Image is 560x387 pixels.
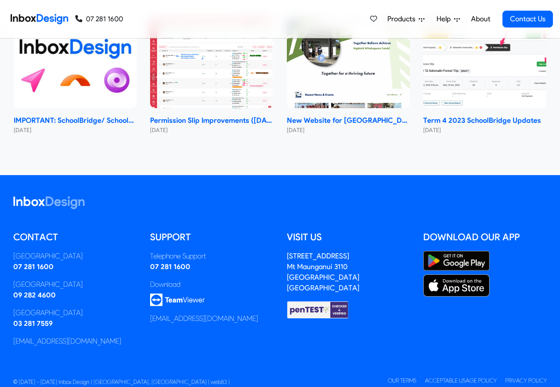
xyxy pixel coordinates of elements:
[505,377,547,384] a: Privacy Policy
[14,16,137,109] img: IMPORTANT: SchoolBridge/ SchoolPoint Data- Sharing Information- NEW 2024
[287,115,410,126] strong: New Website for [GEOGRAPHIC_DATA]
[150,126,273,134] small: [DATE]
[287,301,349,319] img: Checked & Verified by penTEST
[287,16,410,135] a: New Website for Whangaparāoa College New Website for [GEOGRAPHIC_DATA] [DATE]
[13,308,137,318] div: [GEOGRAPHIC_DATA]
[388,377,417,384] a: Our Terms
[150,16,273,109] img: Permission Slip Improvements (June 2024)
[13,379,230,385] span: © [DATE] - [DATE] Inbox Design | [GEOGRAPHIC_DATA], [GEOGRAPHIC_DATA] | web83 |
[423,16,546,109] img: Term 4 2023 SchoolBridge Updates
[423,16,546,135] a: Term 4 2023 SchoolBridge Updates Term 4 2023 SchoolBridge Updates [DATE]
[423,274,490,297] img: Apple App Store
[436,14,454,24] span: Help
[468,10,493,28] a: About
[287,305,349,313] a: Checked & Verified by penTEST
[13,251,137,262] div: [GEOGRAPHIC_DATA]
[150,231,274,244] h5: Support
[423,115,546,126] strong: Term 4 2023 SchoolBridge Updates
[13,279,137,290] div: [GEOGRAPHIC_DATA]
[150,251,274,262] div: Telephone Support
[13,262,54,271] a: 07 281 1600
[150,262,190,271] a: 07 281 1600
[150,115,273,126] strong: Permission Slip Improvements ([DATE])
[423,126,546,134] small: [DATE]
[13,291,56,299] a: 09 282 4600
[433,10,463,28] a: Help
[150,16,273,135] a: Permission Slip Improvements (June 2024) Permission Slip Improvements ([DATE]) [DATE]
[423,231,547,244] h5: Download our App
[13,319,53,328] a: 03 281 7559
[14,115,137,126] strong: IMPORTANT: SchoolBridge/ SchoolPoint Data- Sharing Information- NEW 2024
[423,251,490,271] img: Google Play Store
[13,196,85,209] img: logo_inboxdesign_white.svg
[14,16,137,135] a: IMPORTANT: SchoolBridge/ SchoolPoint Data- Sharing Information- NEW 2024 IMPORTANT: SchoolBridge/...
[387,14,419,24] span: Products
[287,231,410,244] h5: Visit us
[150,279,274,290] div: Download
[502,11,553,27] a: Contact Us
[75,14,123,24] a: 07 281 1600
[425,377,497,384] a: Acceptable Usage Policy
[287,126,410,134] small: [DATE]
[287,252,359,292] a: [STREET_ADDRESS]Mt Maunganui 3110[GEOGRAPHIC_DATA][GEOGRAPHIC_DATA]
[287,252,359,292] address: [STREET_ADDRESS] Mt Maunganui 3110 [GEOGRAPHIC_DATA] [GEOGRAPHIC_DATA]
[13,231,137,244] h5: Contact
[150,293,205,306] img: logo_teamviewer.svg
[287,16,410,109] img: New Website for Whangaparāoa College
[14,126,137,134] small: [DATE]
[384,10,428,28] a: Products
[150,314,258,323] a: [EMAIL_ADDRESS][DOMAIN_NAME]
[13,337,121,345] a: [EMAIL_ADDRESS][DOMAIN_NAME]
